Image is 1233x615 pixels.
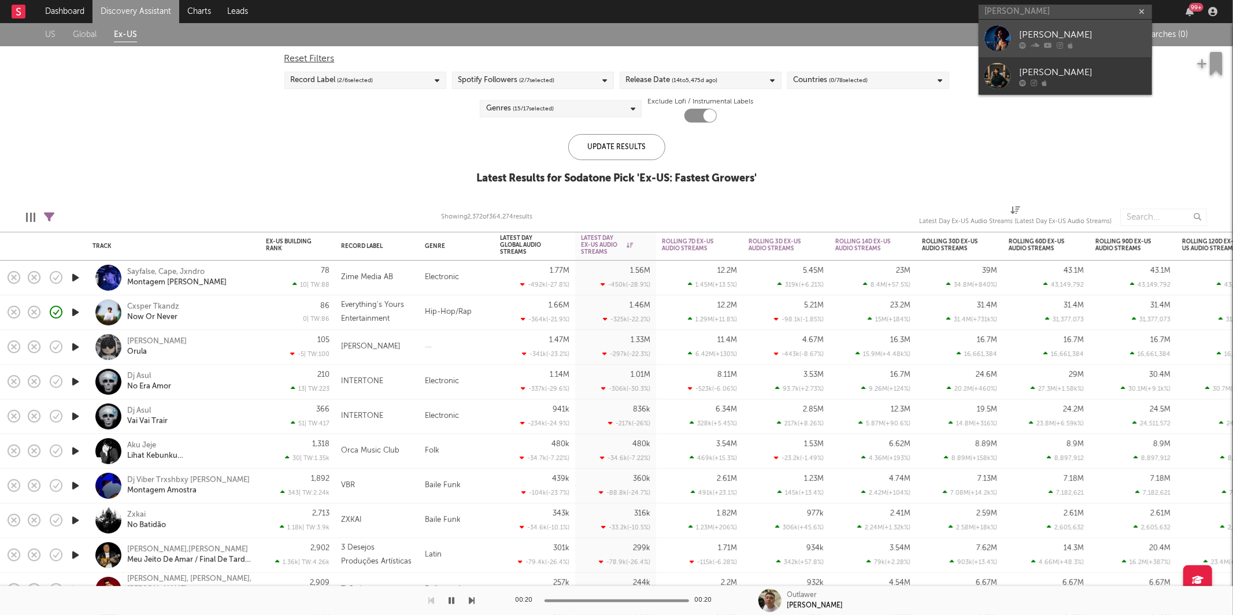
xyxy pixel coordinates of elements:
[1122,558,1171,566] div: 16.2M ( +387 % )
[419,261,494,295] div: Electronic
[858,420,910,427] div: 5.87M ( +90.6 % )
[861,385,910,392] div: 9.26M ( +124 % )
[634,510,650,517] div: 316k
[127,347,147,357] div: Orula
[127,555,251,565] div: Meu Jeito De Amar / Final De Tarde - Ao Vivo
[716,406,737,413] div: 6.34M
[341,541,413,569] div: 3 Desejos Produções Artísticas
[513,102,554,116] span: ( 15 / 17 selected)
[867,558,910,566] div: 79k ( +2.28 % )
[581,235,633,255] div: Latest Day Ex-US Audio Streams
[341,479,355,492] div: VBR
[520,420,569,427] div: -234k ( -24.9 % )
[806,544,824,552] div: 934k
[549,336,569,344] div: 1.47M
[647,95,753,109] label: Exclude Lofi / Instrumental Labels
[1186,7,1194,16] button: 99+
[632,440,650,448] div: 480k
[500,235,552,255] div: Latest Day Global Audio Streams
[310,579,329,587] div: 2,909
[1134,524,1171,531] div: 2,605,632
[553,544,569,552] div: 301k
[521,489,569,497] div: -104k ( -23.7 % )
[521,385,569,392] div: -337k ( -29.6 % )
[553,510,569,517] div: 343k
[868,316,910,323] div: 15M ( +184 % )
[419,365,494,399] div: Electronic
[341,375,383,388] div: INTERTONE
[127,302,179,312] a: Cxsper Tkandz
[717,302,737,309] div: 12.2M
[1064,475,1084,483] div: 7.18M
[1049,489,1084,497] div: 7,182,621
[419,434,494,469] div: Folk
[1019,65,1146,79] div: [PERSON_NAME]
[266,420,329,427] div: 51 | TW: 417
[341,298,413,326] div: Everything's Yours Entertainment
[441,203,532,232] div: Showing 2,372 of 364,274 results
[775,524,824,531] div: 306k ( +45.6 % )
[127,544,248,555] a: [PERSON_NAME],[PERSON_NAME]
[127,510,146,520] div: Zxkai
[717,510,737,517] div: 1.82M
[1064,510,1084,517] div: 2.61M
[551,440,569,448] div: 480k
[266,558,329,566] div: 1.36k | TW: 4.26k
[717,267,737,275] div: 12.2M
[127,520,166,531] div: No Batidão
[863,281,910,288] div: 8.4M ( +57.5 % )
[419,469,494,503] div: Baile Funk
[341,409,383,423] div: INTERTONE
[320,302,329,310] div: 86
[1135,489,1171,497] div: 7,182,621
[749,238,806,252] div: Rolling 3D Ex-US Audio Streams
[266,524,329,531] div: 1.18k | TW: 3.9k
[979,5,1152,19] input: Search for artists
[944,454,997,462] div: 8.89M ( +158k % )
[889,475,910,483] div: 4.74M
[601,385,650,392] div: -306k ( -30.3 % )
[312,510,329,517] div: 2,713
[856,350,910,358] div: 15.9M ( +4.48k % )
[976,371,997,379] div: 24.6M
[947,385,997,392] div: 20.2M ( +460 % )
[1047,524,1084,531] div: 2,605,632
[943,489,997,497] div: 7.08M ( +14.2k % )
[633,475,650,483] div: 360k
[890,302,910,309] div: 23.2M
[1130,281,1171,288] div: 43,149,792
[317,336,329,344] div: 105
[691,489,737,497] div: 491k ( +23.1 % )
[976,544,997,552] div: 7.62M
[127,381,171,392] a: No Era Amor
[662,238,720,252] div: Rolling 7D Ex-US Audio Streams
[1189,3,1204,12] div: 99 +
[127,371,151,381] a: Dj Asul
[127,574,251,595] div: [PERSON_NAME], [PERSON_NAME], [PERSON_NAME]
[976,510,997,517] div: 2.59M
[1150,510,1171,517] div: 2.61M
[522,350,569,358] div: -341k ( -23.2 % )
[688,350,737,358] div: 6.42M ( +130 % )
[127,277,227,288] div: Montagem [PERSON_NAME]
[890,336,910,344] div: 16.3M
[1043,281,1084,288] div: 43,149,792
[1132,316,1171,323] div: 31,377,073
[608,420,650,427] div: -217k ( -26 % )
[127,451,251,461] a: Lihat Kebunku ([GEOGRAPHIC_DATA])
[777,281,824,288] div: 319k ( +6.21 % )
[803,406,824,413] div: 2.85M
[1064,336,1084,344] div: 16.7M
[45,28,55,42] a: US
[690,558,737,566] div: -115k ( -6.28 % )
[458,73,555,87] div: Spotify Followers
[690,420,737,427] div: 328k ( +5.45 % )
[979,57,1152,95] a: [PERSON_NAME]
[889,579,910,587] div: 4.54M
[341,513,362,527] div: ZXKAI
[630,302,650,309] div: 1.46M
[127,312,177,323] div: Now Or Never
[341,340,401,354] div: [PERSON_NAME]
